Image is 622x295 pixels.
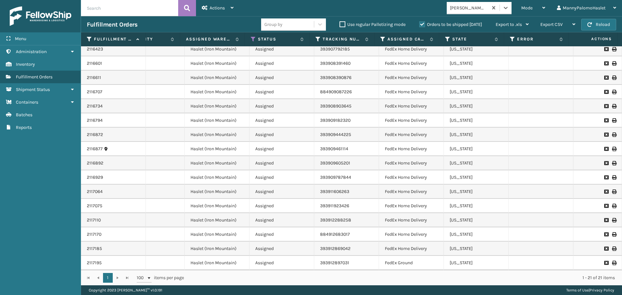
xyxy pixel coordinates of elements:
td: FedEx Home Delivery [379,99,444,113]
span: Actions [210,5,225,11]
td: Haslet (Iron Mountain) [185,256,249,270]
td: FedEx Home Delivery [379,199,444,213]
td: FedEx Home Delivery [379,242,444,256]
span: Export CSV [540,22,563,27]
div: Group by [264,21,282,28]
i: Request to Be Cancelled [604,132,608,137]
div: [PERSON_NAME] Brands [450,5,489,11]
i: Print Label [612,161,616,165]
a: 393912869042 [320,246,351,251]
a: 2116601 [87,60,102,67]
i: Print Label [612,204,616,208]
td: [US_STATE] [444,56,509,71]
td: Haslet (Iron Mountain) [185,213,249,227]
td: Haslet (Iron Mountain) [185,113,249,128]
a: 2117170 [87,231,101,238]
td: 1 [120,142,185,156]
i: Request to Be Cancelled [604,218,608,222]
a: 393909787844 [320,175,351,180]
td: Haslet (Iron Mountain) [185,99,249,113]
i: Request to Be Cancelled [604,261,608,265]
label: Quantity [128,36,167,42]
a: 2117195 [87,260,102,266]
td: Haslet (Iron Mountain) [185,156,249,170]
label: Assigned Warehouse [186,36,232,42]
td: Haslet (Iron Mountain) [185,71,249,85]
i: Request to Be Cancelled [604,246,608,251]
i: Request to Be Cancelled [604,147,608,151]
td: [US_STATE] [444,71,509,85]
a: 2116794 [87,117,103,124]
td: [US_STATE] [444,128,509,142]
td: Assigned [249,71,314,85]
span: Export to .xls [496,22,522,27]
td: FedEx Home Delivery [379,113,444,128]
td: 1 [120,242,185,256]
i: Request to Be Cancelled [604,61,608,66]
td: Assigned [249,142,314,156]
span: Fulfillment Orders [16,74,52,80]
td: 1 [120,56,185,71]
td: [US_STATE] [444,227,509,242]
td: Haslet (Iron Mountain) [185,56,249,71]
td: Haslet (Iron Mountain) [185,242,249,256]
a: 393912288258 [320,217,351,223]
a: 2116707 [87,89,102,95]
a: 393909605201 [320,160,350,166]
a: 393912897031 [320,260,349,266]
a: 2116877 [87,146,103,152]
div: | [566,285,614,295]
label: Status [258,36,297,42]
a: 393908903645 [320,103,351,109]
a: Privacy Policy [590,288,614,292]
td: Assigned [249,99,314,113]
td: 1 [120,71,185,85]
td: [US_STATE] [444,199,509,213]
label: Error [517,36,556,42]
label: Orders to be shipped [DATE] [419,22,482,27]
i: Request to Be Cancelled [604,232,608,237]
a: 2117110 [87,217,101,223]
a: 393907792185 [320,46,350,52]
td: Haslet (Iron Mountain) [185,170,249,185]
a: 884909087226 [320,89,352,95]
div: 1 - 21 of 21 items [193,275,615,281]
i: Print Label [612,75,616,80]
td: Assigned [249,242,314,256]
i: Request to Be Cancelled [604,175,608,180]
td: Assigned [249,256,314,270]
i: Print Label [612,261,616,265]
i: Print Label [612,246,616,251]
a: 393911923426 [320,203,349,209]
a: Terms of Use [566,288,589,292]
td: Haslet (Iron Mountain) [185,142,249,156]
td: Assigned [249,185,314,199]
i: Request to Be Cancelled [604,118,608,123]
a: 1 [103,273,113,283]
a: 2116872 [87,131,103,138]
td: 1 [120,170,185,185]
span: Actions [571,34,616,44]
a: 2116611 [87,74,101,81]
td: [US_STATE] [444,242,509,256]
h3: Fulfillment Orders [87,21,137,28]
a: 393908390876 [320,75,351,80]
td: Assigned [249,170,314,185]
td: Haslet (Iron Mountain) [185,227,249,242]
i: Request to Be Cancelled [604,75,608,80]
i: Print Label [612,104,616,108]
i: Print Label [612,90,616,94]
span: 100 [137,275,146,281]
td: FedEx Home Delivery [379,227,444,242]
td: Assigned [249,113,314,128]
td: [US_STATE] [444,113,509,128]
td: [US_STATE] [444,156,509,170]
a: 884912683017 [320,232,350,237]
td: Haslet (Iron Mountain) [185,199,249,213]
a: 2117075 [87,203,102,209]
span: Shipment Status [16,87,50,92]
a: 393911606263 [320,189,349,194]
td: 1 [120,113,185,128]
td: 1 [120,128,185,142]
i: Print Label [612,118,616,123]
